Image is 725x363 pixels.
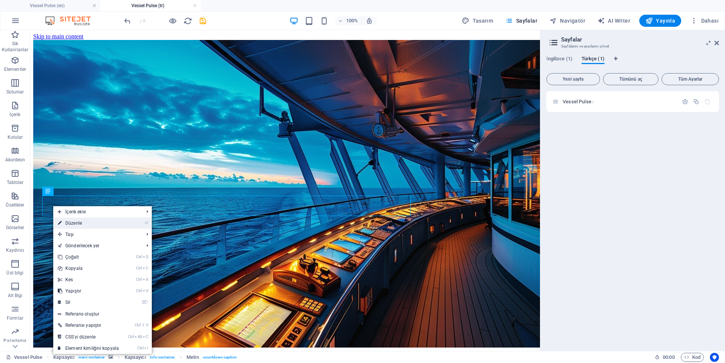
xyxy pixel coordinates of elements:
h6: Oturum süresi [655,353,675,362]
i: Yeniden boyutlandırmada yakınlaştırma düzeyini seçilen cihaza uyacak şekilde otomatik olarak ayarla. [366,17,373,24]
p: Kaydırıcı [6,247,24,253]
span: Seçmek için tıkla. Düzenlemek için çift tıkla [53,353,74,362]
button: Tasarım [459,15,496,27]
span: . countdown-caption [202,353,237,362]
i: Ctrl [136,288,142,293]
span: AI Writer [597,17,630,25]
span: Vessel Pulse [563,99,594,104]
i: C [143,334,148,339]
p: İçerik [9,112,20,118]
i: ⌦ [142,300,148,305]
i: Sayfayı yeniden yükleyin [184,17,192,25]
a: CtrlXKes [53,274,123,285]
span: Tasarım [462,17,493,25]
p: Alt Bigi [8,293,23,299]
div: Ayarlar [682,98,688,105]
img: Editor Logo [43,16,100,25]
h2: Sayfalar [561,36,719,43]
h6: 100% [346,16,358,25]
i: V [146,323,148,328]
a: CtrlIElement kimliğini kopyala [53,343,123,354]
span: Taşı [53,229,140,240]
span: Dahası [690,17,719,25]
button: Yayınla [639,15,681,27]
span: Seçmek için tıkla. Düzenlemek için çift tıkla [125,353,146,362]
span: 00 00 [663,353,674,362]
p: Tablolar [7,179,24,185]
p: Kutular [8,134,23,140]
div: Tasarım (Ctrl+Alt+Y) [459,15,496,27]
i: I [144,346,148,351]
span: Seçmek için tıkla. Düzenlemek için çift tıkla [187,353,199,362]
button: Ön izleme modundan çıkıp düzenlemeye devam etmek için buraya tıklayın [168,16,177,25]
h3: Sayfalarını ve ayarlarını yönet [561,43,704,50]
p: Formlar [7,315,23,321]
span: İçerik ekle [53,206,140,217]
button: Usercentrics [710,353,719,362]
p: Akordeon [5,157,25,163]
a: ⏎Düzenle [53,217,123,229]
span: / [592,100,594,104]
span: Sayfalar [505,17,537,25]
div: Çoğalt [693,98,699,105]
button: undo [123,16,132,25]
span: Yeni sayfa [550,77,597,81]
button: AI Writer [594,15,633,27]
a: Ctrl⇧VReferansı yapıştır [53,320,123,331]
i: Ctrl [136,254,142,259]
i: Alt [134,334,142,339]
button: 100% [335,16,362,25]
div: Başlangıç sayfası silinemez [704,98,711,105]
i: Bu element, arka plan içeriyor [108,355,113,359]
a: Seçimi iptal etmek için tıkla. Sayfaları açmak için çift tıkla [6,353,42,362]
i: Ctrl [136,277,142,282]
i: C [143,266,148,271]
i: Ctrl [128,334,134,339]
span: . main-container [77,353,105,362]
h4: Vessel Pulse (tr) [100,2,201,10]
a: CtrlCKopyala [53,263,123,274]
i: X [143,277,148,282]
span: Navigatör [549,17,585,25]
a: CtrlVYapıştır [53,285,123,297]
span: : [668,354,669,360]
i: ⏎ [145,221,148,225]
div: Dil Sekmeleri [546,56,719,70]
i: V [143,288,148,293]
a: Skip to main content [3,3,53,9]
i: D [143,254,148,259]
span: Kod [684,353,700,362]
button: reload [183,16,192,25]
i: Ctrl [135,323,141,328]
button: Dahası [687,15,722,27]
span: Yayınla [645,17,675,25]
a: CtrlDÇoğalt [53,251,123,263]
p: Görseller [6,225,24,231]
p: Elementler [4,66,26,72]
button: Yeni sayfa [546,73,600,85]
button: save [198,16,207,25]
button: Navigatör [546,15,588,27]
p: Özellikler [6,202,24,208]
i: Geri al: Metni değiştir (Ctrl+Z) [123,17,132,25]
a: ⌦Sil [53,297,123,308]
button: Tümünü aç [603,73,659,85]
i: Ctrl [136,266,142,271]
i: ⇧ [142,323,145,328]
span: İngilizce (1) [546,54,572,65]
a: CtrlAltCCSS'yi düzenle [53,331,123,343]
div: 1/1 [3,10,513,319]
span: . info-container [149,353,175,362]
div: Vessel Pulse/ [560,99,678,104]
button: Kod [681,353,704,362]
a: Gönderilecek yer [53,240,140,251]
button: Tüm Ayarlar [662,73,719,85]
i: Ctrl [137,346,143,351]
a: Referans oluştur [53,308,152,320]
p: Pazarlama [3,338,26,344]
nav: breadcrumb [53,353,237,362]
span: Tüm Ayarlar [665,77,716,81]
button: Sayfalar [502,15,540,27]
p: Sütunlar [6,89,24,95]
p: Üst bilgi [6,270,23,276]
